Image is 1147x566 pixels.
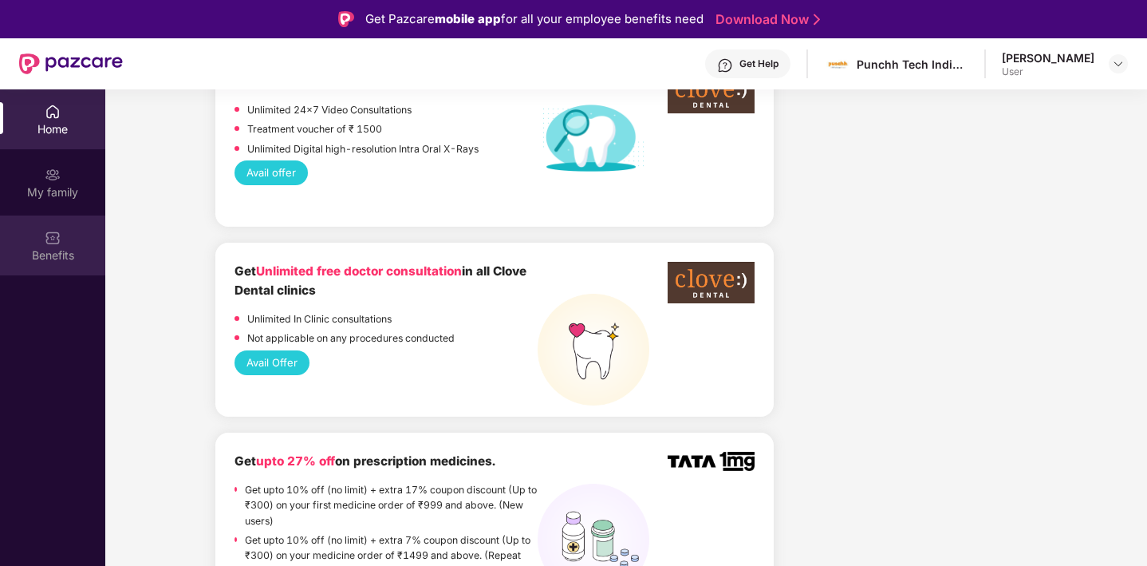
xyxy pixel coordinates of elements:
[857,57,968,72] div: Punchh Tech India Pvt Ltd (A PAR Technology Company)
[715,11,815,28] a: Download Now
[247,102,412,117] p: Unlimited 24x7 Video Consultations
[235,263,526,298] b: Get in all Clove Dental clinics
[435,11,501,26] strong: mobile app
[668,262,755,303] img: clove-dental%20png.png
[538,294,649,406] img: teeth%20high.png
[256,263,462,279] span: Unlimited free doctor consultation
[1112,57,1125,70] img: svg+xml;base64,PHN2ZyBpZD0iRHJvcGRvd24tMzJ4MzIiIHhtbG5zPSJodHRwOi8vd3d3LnczLm9yZy8yMDAwL3N2ZyIgd2...
[814,11,820,28] img: Stroke
[235,453,495,469] b: Get on prescription medicines.
[247,330,455,346] p: Not applicable on any procedures conducted
[45,104,61,120] img: svg+xml;base64,PHN2ZyBpZD0iSG9tZSIgeG1sbnM9Imh0dHA6Ly93d3cudzMub3JnLzIwMDAvc3ZnIiB3aWR0aD0iMjAiIG...
[247,121,382,137] p: Treatment voucher of ₹ 1500
[245,482,538,528] p: Get upto 10% off (no limit) + extra 17% coupon discount (Up to ₹300) on your first medicine order...
[717,57,733,73] img: svg+xml;base64,PHN2ZyBpZD0iSGVscC0zMngzMiIgeG1sbnM9Imh0dHA6Ly93d3cudzMub3JnLzIwMDAvc3ZnIiB3aWR0aD...
[826,53,849,76] img: images.jpg
[338,11,354,27] img: Logo
[45,167,61,183] img: svg+xml;base64,PHN2ZyB3aWR0aD0iMjAiIGhlaWdodD0iMjAiIHZpZXdCb3g9IjAgMCAyMCAyMCIgZmlsbD0ibm9uZSIgeG...
[256,453,335,469] span: upto 27% off
[247,311,392,327] p: Unlimited In Clinic consultations
[235,160,308,185] button: Avail offer
[739,57,778,70] div: Get Help
[19,53,123,74] img: New Pazcare Logo
[668,72,755,113] img: clove-dental%20png.png
[235,350,309,375] button: Avail Offer
[247,141,479,156] p: Unlimited Digital high-resolution Intra Oral X-Rays
[538,104,649,173] img: Dental%20helath%20plan.png
[1002,65,1094,78] div: User
[1002,50,1094,65] div: [PERSON_NAME]
[668,452,755,472] img: TATA_1mg_Logo.png
[365,10,704,29] div: Get Pazcare for all your employee benefits need
[45,230,61,246] img: svg+xml;base64,PHN2ZyBpZD0iQmVuZWZpdHMiIHhtbG5zPSJodHRwOi8vd3d3LnczLm9yZy8yMDAwL3N2ZyIgd2lkdGg9Ij...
